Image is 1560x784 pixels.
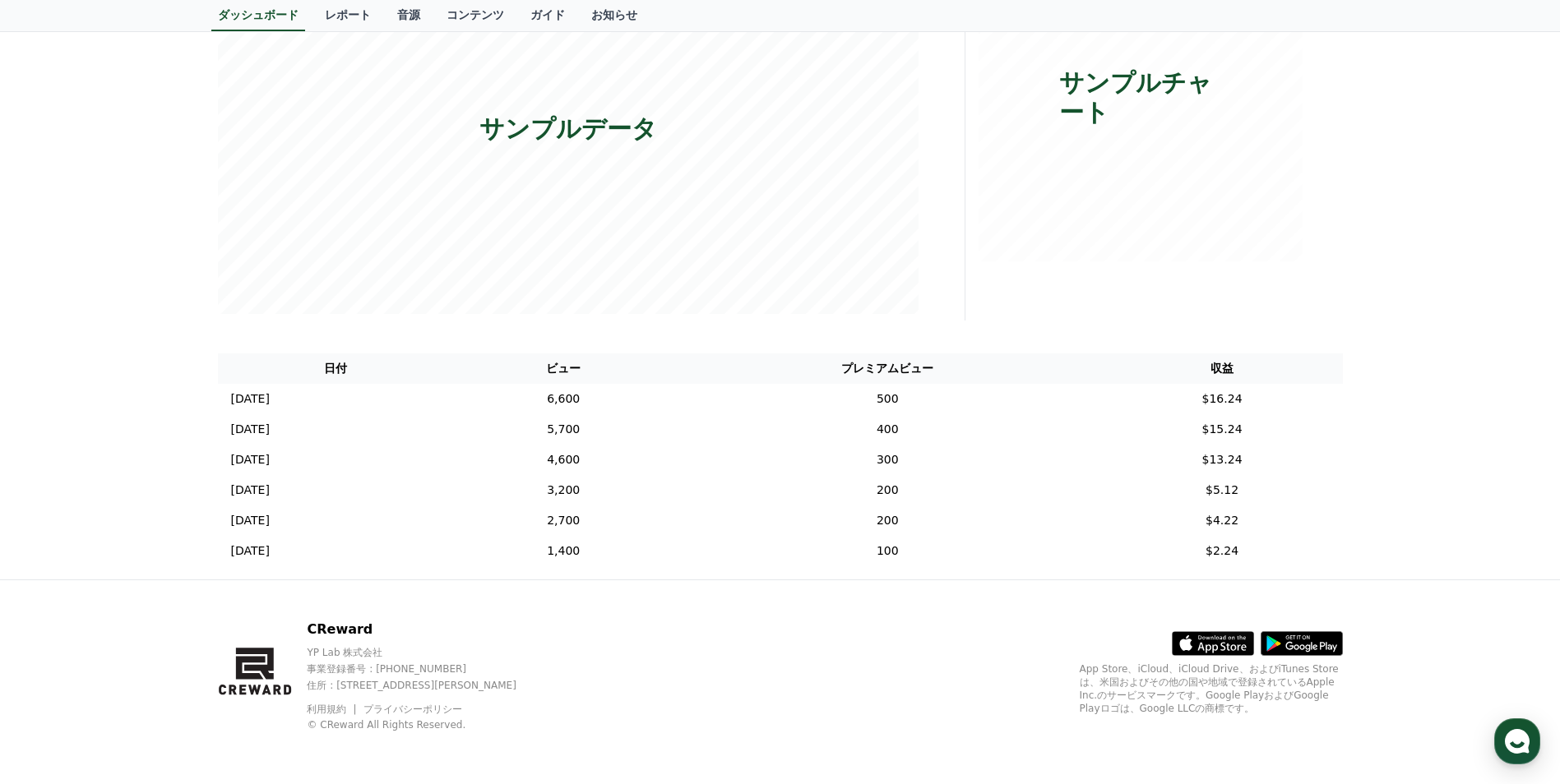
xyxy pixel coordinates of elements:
[5,521,109,562] a: Home
[453,536,674,566] td: 1,400
[1102,505,1343,536] td: $4.22
[307,662,544,676] p: 事業登録番号 : [PHONE_NUMBER]
[218,353,454,384] th: 日付
[1102,384,1343,414] td: $16.24
[1080,662,1343,715] p: App Store、iCloud、iCloud Drive、およびiTunes Storeは、米国およびその他の国や地域で登録されているApple Inc.のサービスマークです。Google P...
[674,414,1102,445] td: 400
[307,718,544,731] p: © CReward All Rights Reserved.
[479,113,657,143] p: サンプルデータ
[453,384,674,414] td: 6,600
[363,703,462,715] a: プライバシーポリシー
[307,620,544,639] p: CReward
[231,512,270,529] p: [DATE]
[453,445,674,475] td: 4,600
[243,546,284,559] span: Settings
[453,353,674,384] th: ビュー
[674,475,1102,505] td: 200
[453,475,674,505] td: 3,200
[231,482,270,499] p: [DATE]
[674,384,1102,414] td: 500
[231,451,270,468] p: [DATE]
[137,546,185,560] span: Messages
[307,703,359,715] a: 利用規約
[1102,353,1343,384] th: 収益
[109,521,212,562] a: Messages
[231,542,270,560] p: [DATE]
[231,421,270,438] p: [DATE]
[231,390,270,408] p: [DATE]
[674,353,1102,384] th: プレミアムビュー
[453,505,674,536] td: 2,700
[674,536,1102,566] td: 100
[674,445,1102,475] td: 300
[1102,475,1343,505] td: $5.12
[307,646,544,659] p: YP Lab 株式会社
[42,546,71,559] span: Home
[453,414,674,445] td: 5,700
[1102,445,1343,475] td: $13.24
[1102,536,1343,566] td: $2.24
[307,679,544,692] p: 住所 : [STREET_ADDRESS][PERSON_NAME]
[212,521,316,562] a: Settings
[1059,67,1221,127] p: サンプルチャート
[1102,414,1343,445] td: $15.24
[674,505,1102,536] td: 200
